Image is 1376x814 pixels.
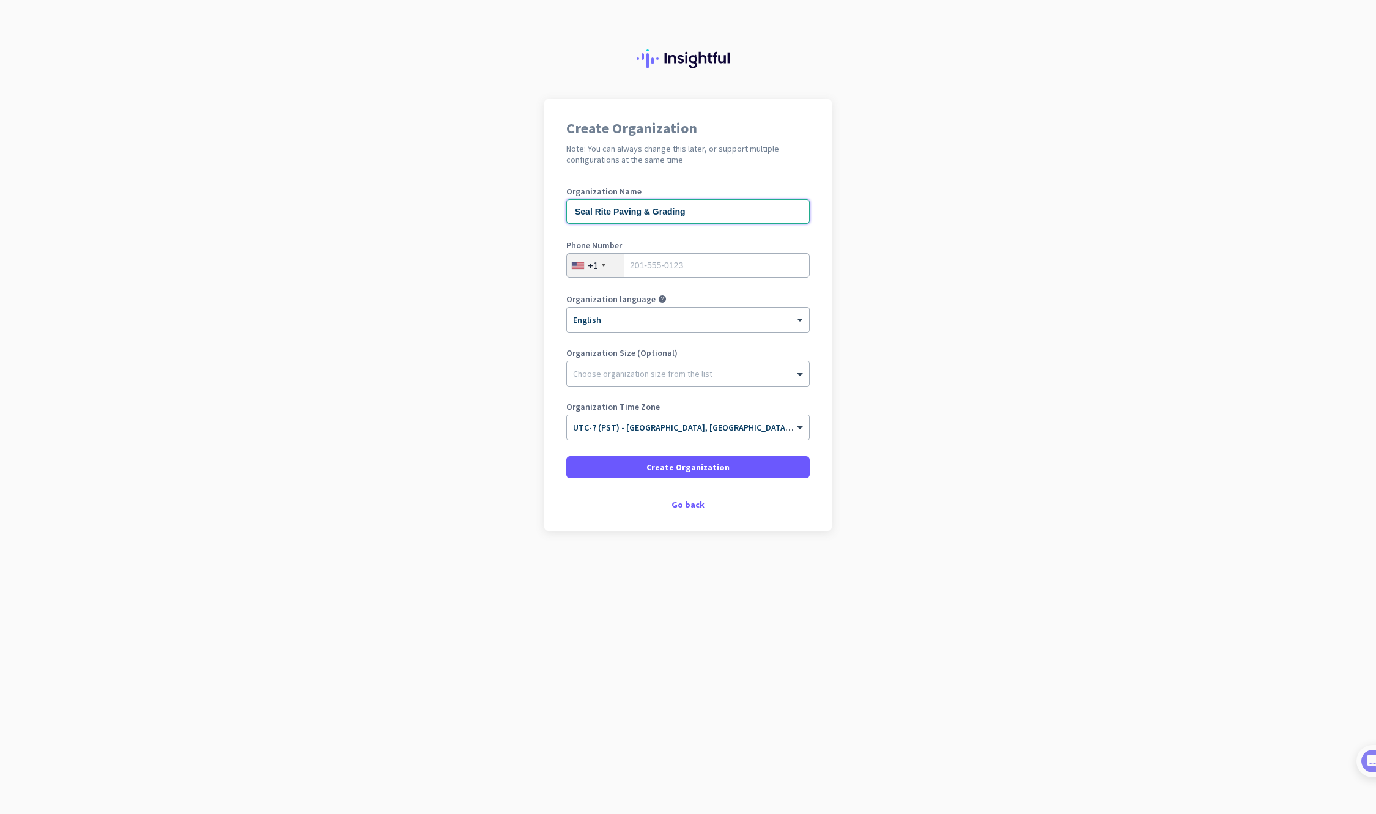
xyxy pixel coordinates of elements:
label: Organization language [566,295,656,303]
label: Organization Size (Optional) [566,349,810,357]
button: Create Organization [566,456,810,478]
label: Organization Time Zone [566,402,810,411]
h1: Create Organization [566,121,810,136]
label: Organization Name [566,187,810,196]
h2: Note: You can always change this later, or support multiple configurations at the same time [566,143,810,165]
div: Go back [566,500,810,509]
input: 201-555-0123 [566,253,810,278]
label: Phone Number [566,241,810,250]
span: Create Organization [646,461,730,473]
img: Insightful [637,49,739,68]
i: help [658,295,667,303]
input: What is the name of your organization? [566,199,810,224]
div: +1 [588,259,598,272]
